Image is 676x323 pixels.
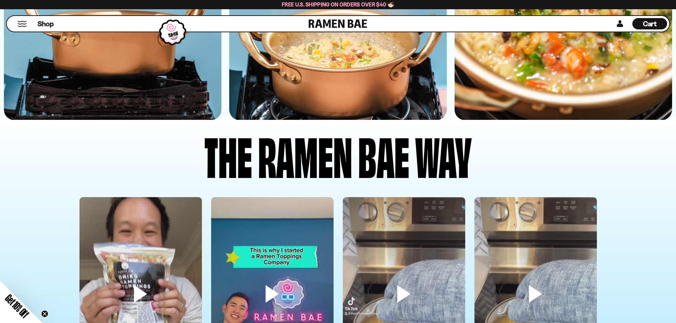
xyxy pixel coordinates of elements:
span: Shop [38,19,54,29]
div: WAY [415,127,472,181]
button: Close teaser [41,310,48,317]
span: Free U.S. Shipping on Orders over $40 🍜 [282,1,394,8]
button: Mobile Menu Trigger [17,21,27,27]
div: THE [204,127,252,181]
div: BAE [358,127,410,181]
a: Shop [38,18,54,29]
span: Get 10% Off [3,292,31,320]
div: RAMEN [258,127,352,181]
a: Cart [632,16,667,32]
span: Cart [643,20,657,28]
